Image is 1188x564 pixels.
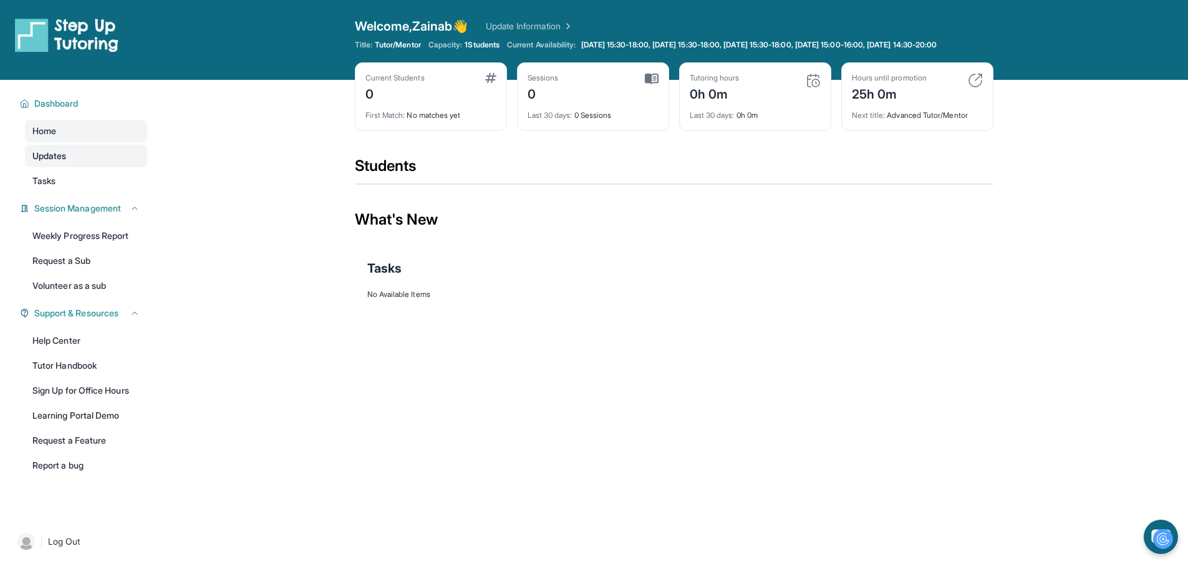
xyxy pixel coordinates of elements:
span: Title: [355,40,372,50]
span: Last 30 days : [528,110,572,120]
span: Home [32,125,56,137]
button: Dashboard [29,97,140,110]
span: Updates [32,150,67,162]
span: Tasks [367,260,402,277]
a: Learning Portal Demo [25,404,147,427]
img: card [968,73,983,88]
span: Welcome, Zainab 👋 [355,17,468,35]
div: No matches yet [365,103,496,120]
div: Advanced Tutor/Mentor [852,103,983,120]
a: |Log Out [12,528,147,555]
span: Current Availability: [507,40,576,50]
button: Session Management [29,202,140,215]
div: 25h 0m [852,83,927,103]
a: [DATE] 15:30-18:00, [DATE] 15:30-18:00, [DATE] 15:30-18:00, [DATE] 15:00-16:00, [DATE] 14:30-20:00 [579,40,940,50]
div: 0 [365,83,425,103]
span: Tasks [32,175,56,187]
span: 1 Students [465,40,500,50]
a: Report a bug [25,454,147,477]
a: Request a Sub [25,250,147,272]
span: Tutor/Mentor [375,40,421,50]
img: card [645,73,659,84]
a: Request a Feature [25,429,147,452]
span: [DATE] 15:30-18:00, [DATE] 15:30-18:00, [DATE] 15:30-18:00, [DATE] 15:00-16:00, [DATE] 14:30-20:00 [581,40,937,50]
img: card [485,73,496,83]
a: Updates [25,145,147,167]
div: Current Students [365,73,425,83]
img: user-img [17,533,35,550]
div: Students [355,156,993,183]
a: Tutor Handbook [25,354,147,377]
span: Dashboard [34,97,79,110]
span: Log Out [48,535,80,548]
button: chat-button [1144,520,1178,554]
span: Next title : [852,110,886,120]
span: Support & Resources [34,307,118,319]
a: Tasks [25,170,147,192]
img: card [806,73,821,88]
div: 0 [528,83,559,103]
a: Weekly Progress Report [25,225,147,247]
span: Last 30 days : [690,110,735,120]
div: Tutoring hours [690,73,740,83]
div: What's New [355,192,993,247]
img: logo [15,17,118,52]
div: Hours until promotion [852,73,927,83]
a: Home [25,120,147,142]
div: 0h 0m [690,83,740,103]
div: 0h 0m [690,103,821,120]
a: Help Center [25,329,147,352]
a: Sign Up for Office Hours [25,379,147,402]
a: Update Information [486,20,573,32]
img: Chevron Right [561,20,573,32]
div: No Available Items [367,289,981,299]
span: Session Management [34,202,121,215]
a: Volunteer as a sub [25,275,147,297]
button: Support & Resources [29,307,140,319]
div: Sessions [528,73,559,83]
div: 0 Sessions [528,103,659,120]
span: First Match : [365,110,405,120]
span: | [40,534,43,549]
span: Capacity: [428,40,463,50]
